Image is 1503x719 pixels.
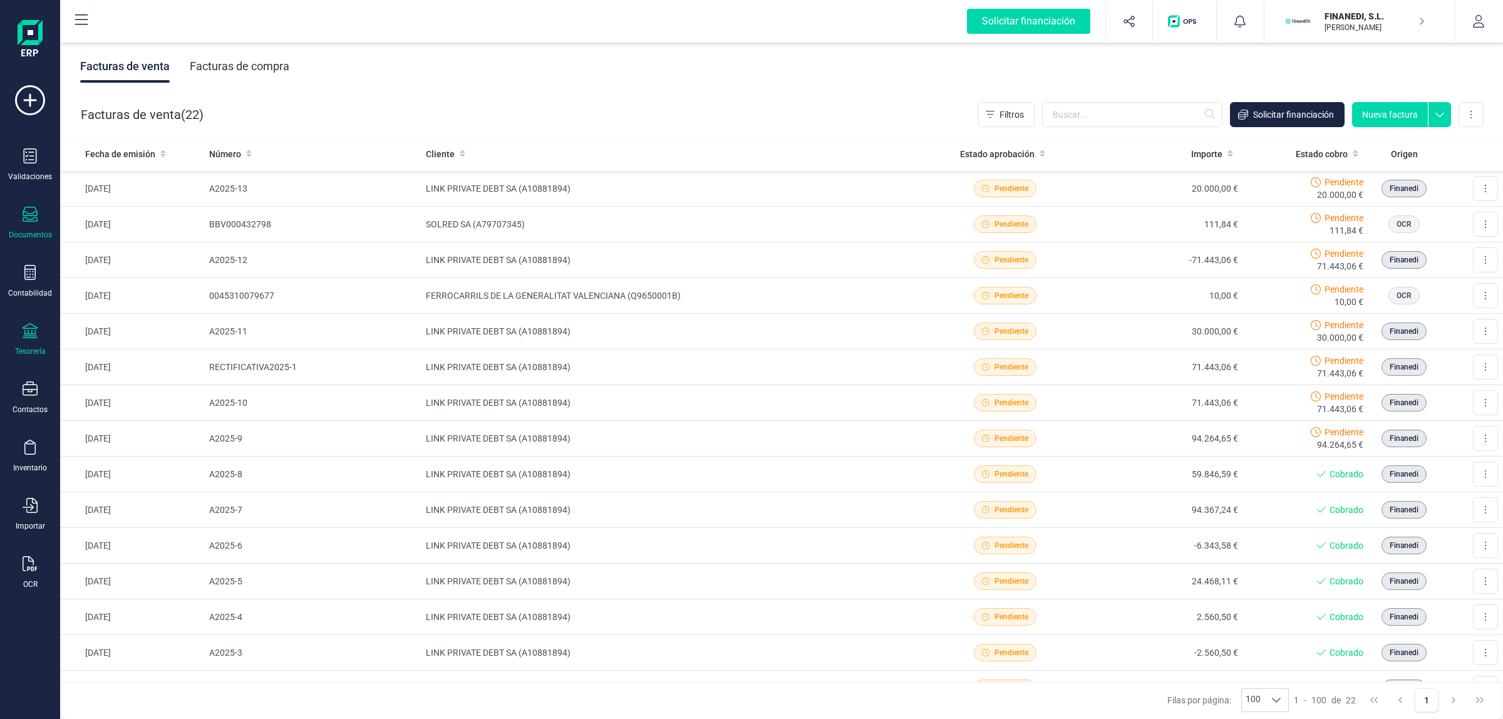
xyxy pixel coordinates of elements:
span: Número [209,148,241,160]
button: Filtros [978,102,1035,127]
button: Solicitar financiación [952,1,1105,41]
td: LINK PRIVATE DEBT SA (A10881894) [421,635,926,671]
span: de [1331,694,1341,706]
span: 22 [185,106,199,123]
td: A2025-6 [204,528,421,564]
td: [DATE] [60,278,204,314]
td: [DATE] [60,599,204,635]
span: Finanedi [1390,326,1418,337]
span: 22 [1346,694,1356,706]
td: A2025-3 [204,635,421,671]
td: FERROCARRILS DE LA GENERALITAT VALENCIANA (Q9650001B) [421,278,926,314]
td: [DATE] [60,242,204,278]
span: Fecha de emisión [85,148,155,160]
td: -6.343,58 € [1084,528,1242,564]
div: Filas por página: [1167,688,1289,712]
span: Cobrado [1330,646,1363,659]
span: OCR [1397,219,1412,230]
span: Pendiente [1325,247,1363,260]
span: Pendiente [994,361,1028,373]
td: LINK PRIVATE DEBT SA (A10881894) [421,314,926,349]
button: Nueva factura [1352,102,1428,127]
span: Pendiente [994,326,1028,337]
span: Finanedi [1390,504,1418,515]
td: 94.264,65 € [1084,421,1242,457]
td: A2025-5 [204,564,421,599]
img: FI [1284,8,1312,35]
span: Cobrado [1330,575,1363,587]
span: OCR [1397,290,1412,301]
td: LINK PRIVATE DEBT SA (A10881894) [421,528,926,564]
span: Pendiente [1325,426,1363,438]
span: Filtros [999,108,1024,121]
td: -71.443,06 € [1084,242,1242,278]
span: Pendiente [1325,176,1363,189]
td: A2025-9 [204,421,421,457]
span: Pendiente [994,576,1028,587]
td: [DATE] [60,528,204,564]
div: Facturas de venta [80,50,170,83]
td: LINK PRIVATE DEBT SA (A10881894) [421,242,926,278]
button: Solicitar financiación [1230,102,1345,127]
td: [DATE] [60,564,204,599]
td: LINK PRIVATE DEBT SA (A10881894) [421,671,926,706]
span: Pendiente [1325,354,1363,367]
span: Pendiente [994,433,1028,444]
td: 20.000,00 € [1084,171,1242,207]
td: [DATE] [60,421,204,457]
span: Solicitar financiación [1253,108,1334,121]
button: Logo de OPS [1160,1,1209,41]
span: Pendiente [1325,283,1363,296]
span: 10,00 € [1335,296,1363,308]
span: Finanedi [1390,361,1418,373]
td: LINK PRIVATE DEBT SA (A10881894) [421,171,926,207]
span: Pendiente [994,611,1028,623]
td: [DATE] [60,171,204,207]
span: 20.000,00 € [1317,189,1363,201]
span: Cobrado [1330,504,1363,516]
span: Pendiente [994,468,1028,480]
span: Finanedi [1390,576,1418,587]
td: -2.560,50 € [1084,635,1242,671]
td: A2025-11 [204,314,421,349]
div: Solicitar financiación [967,9,1090,34]
span: 71.443,06 € [1317,367,1363,380]
td: [DATE] [60,349,204,385]
img: Logo Finanedi [18,20,43,60]
span: Pendiente [994,540,1028,551]
span: Pendiente [994,504,1028,515]
span: 30.000,00 € [1317,331,1363,344]
td: [DATE] [60,207,204,242]
span: 71.443,06 € [1317,260,1363,272]
td: 59.846,59 € [1084,457,1242,492]
td: 94.367,24 € [1084,492,1242,528]
span: Cobrado [1330,468,1363,480]
p: [PERSON_NAME] [1325,23,1425,33]
td: [DATE] [60,492,204,528]
span: Pendiente [994,647,1028,658]
img: Logo de OPS [1168,15,1201,28]
td: 30.000,00 € [1084,314,1242,349]
td: LINK PRIVATE DEBT SA (A10881894) [421,457,926,492]
span: Cobrado [1330,539,1363,552]
td: 24.468,11 € [1084,564,1242,599]
span: Finanedi [1390,647,1418,658]
td: 51.422,59 € [1084,671,1242,706]
td: LINK PRIVATE DEBT SA (A10881894) [421,421,926,457]
div: Facturas de compra [190,50,289,83]
button: Page 1 [1415,688,1438,712]
td: [DATE] [60,385,204,421]
span: 111,84 € [1330,224,1363,237]
td: BBV000432798 [204,207,421,242]
button: Next Page [1442,688,1465,712]
td: [DATE] [60,314,204,349]
span: Pendiente [1325,212,1363,224]
span: Pendiente [1325,390,1363,403]
span: Pendiente [994,183,1028,194]
span: Finanedi [1390,254,1418,266]
td: 71.443,06 € [1084,349,1242,385]
td: 71.443,06 € [1084,385,1242,421]
div: Facturas de venta ( ) [81,102,204,127]
td: A2025-7 [204,492,421,528]
div: Documentos [9,230,52,240]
